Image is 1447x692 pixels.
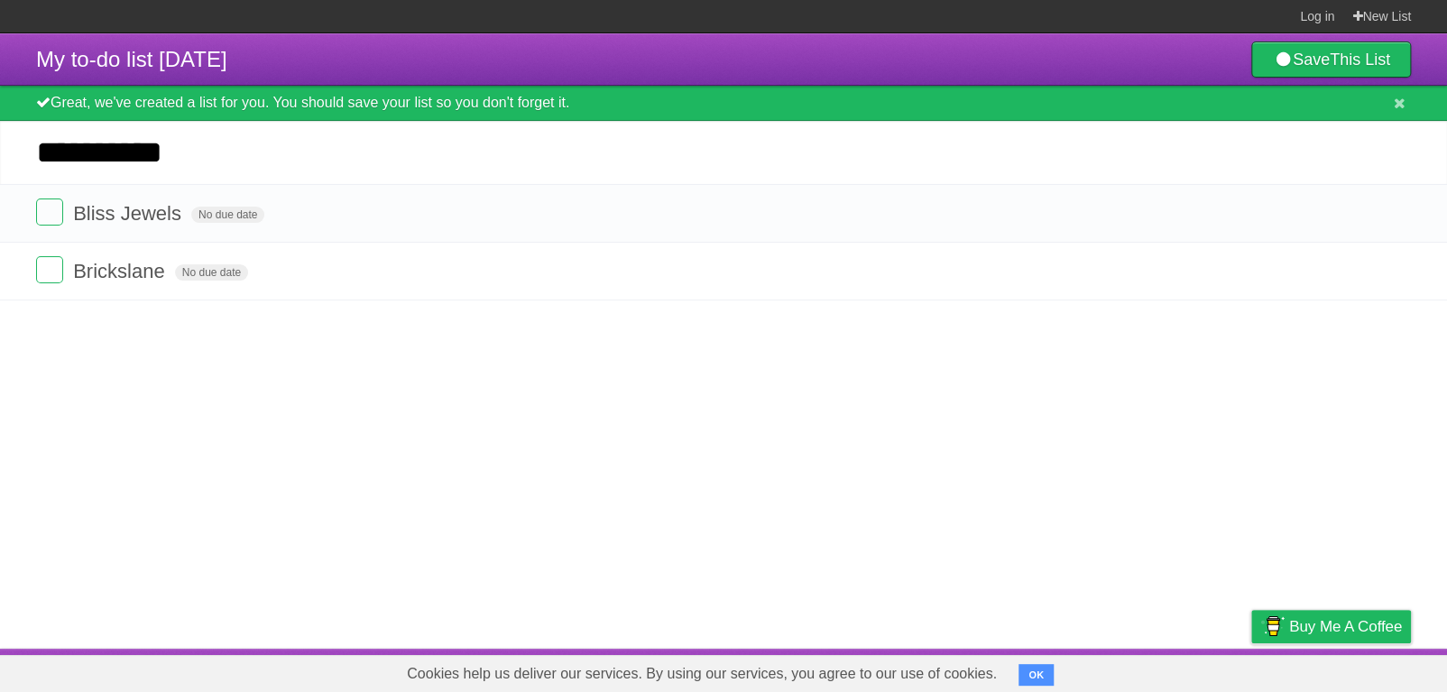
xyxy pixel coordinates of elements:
[1228,653,1275,687] a: Privacy
[36,47,227,71] span: My to-do list [DATE]
[1011,653,1049,687] a: About
[1166,653,1206,687] a: Terms
[1330,51,1390,69] b: This List
[175,264,248,281] span: No due date
[73,260,169,282] span: Brickslane
[1251,610,1411,643] a: Buy me a coffee
[389,656,1015,692] span: Cookies help us deliver our services. By using our services, you agree to our use of cookies.
[1018,664,1054,686] button: OK
[1071,653,1144,687] a: Developers
[191,207,264,223] span: No due date
[36,198,63,226] label: Done
[1289,611,1402,642] span: Buy me a coffee
[73,202,186,225] span: Bliss Jewels
[36,256,63,283] label: Done
[1251,42,1411,78] a: SaveThis List
[1260,611,1285,641] img: Buy me a coffee
[1297,653,1411,687] a: Suggest a feature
